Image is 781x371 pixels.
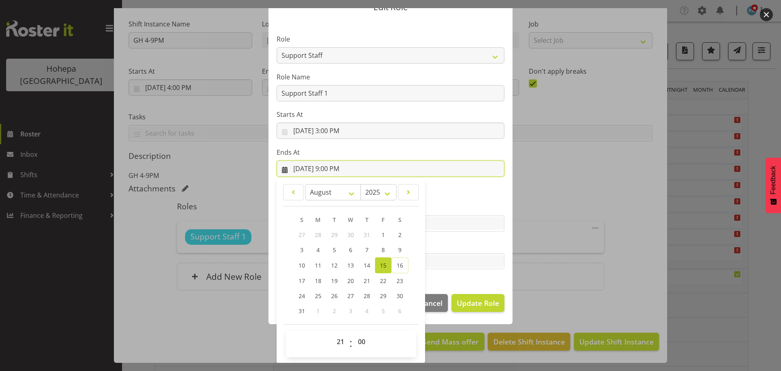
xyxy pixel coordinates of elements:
[343,273,359,288] a: 20
[391,227,408,242] a: 2
[391,242,408,257] a: 9
[364,231,370,239] span: 31
[359,288,375,303] a: 28
[277,147,504,157] label: Ends At
[347,292,354,300] span: 27
[397,261,403,269] span: 16
[380,292,386,300] span: 29
[277,123,504,139] input: Click to select...
[398,216,401,224] span: S
[347,261,354,269] span: 13
[397,277,403,285] span: 23
[333,216,336,224] span: T
[316,246,320,254] span: 4
[277,85,504,101] input: E.g. Waiter 1
[348,216,353,224] span: W
[770,166,777,194] span: Feedback
[766,158,781,213] button: Feedback - Show survey
[310,242,326,257] a: 4
[299,277,305,285] span: 17
[331,292,338,300] span: 26
[310,273,326,288] a: 18
[380,277,386,285] span: 22
[397,292,403,300] span: 30
[343,242,359,257] a: 6
[398,307,401,315] span: 6
[391,273,408,288] a: 23
[310,288,326,303] a: 25
[316,307,320,315] span: 1
[349,307,352,315] span: 3
[391,257,408,273] a: 16
[299,261,305,269] span: 10
[326,273,343,288] a: 19
[375,273,391,288] a: 22
[331,261,338,269] span: 12
[359,257,375,273] a: 14
[277,72,504,82] label: Role Name
[347,277,354,285] span: 20
[277,110,504,119] label: Starts At
[326,242,343,257] a: 5
[333,246,336,254] span: 5
[382,246,385,254] span: 8
[365,307,369,315] span: 4
[294,288,310,303] a: 24
[299,307,305,315] span: 31
[365,246,369,254] span: 7
[414,294,447,312] button: Cancel
[391,288,408,303] a: 30
[277,160,504,177] input: Click to select...
[331,231,338,239] span: 29
[300,246,303,254] span: 3
[359,242,375,257] a: 7
[277,3,504,11] p: Edit Role
[294,303,310,318] a: 31
[343,288,359,303] a: 27
[349,246,352,254] span: 6
[294,273,310,288] a: 17
[333,307,336,315] span: 2
[315,216,321,224] span: M
[359,273,375,288] a: 21
[420,298,443,308] span: Cancel
[310,257,326,273] a: 11
[315,277,321,285] span: 18
[375,242,391,257] a: 8
[375,257,391,273] a: 15
[452,294,504,312] button: Update Role
[375,227,391,242] a: 1
[331,277,338,285] span: 19
[315,292,321,300] span: 25
[380,261,386,269] span: 15
[300,216,303,224] span: S
[457,298,499,308] span: Update Role
[398,246,401,254] span: 9
[349,334,352,354] span: :
[343,257,359,273] a: 13
[294,257,310,273] a: 10
[294,242,310,257] a: 3
[382,307,385,315] span: 5
[315,261,321,269] span: 11
[382,216,384,224] span: F
[364,261,370,269] span: 14
[299,231,305,239] span: 27
[299,292,305,300] span: 24
[326,257,343,273] a: 12
[347,231,354,239] span: 30
[365,216,369,224] span: T
[375,288,391,303] a: 29
[364,292,370,300] span: 28
[398,231,401,239] span: 2
[315,231,321,239] span: 28
[364,277,370,285] span: 21
[277,34,504,44] label: Role
[382,231,385,239] span: 1
[326,288,343,303] a: 26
